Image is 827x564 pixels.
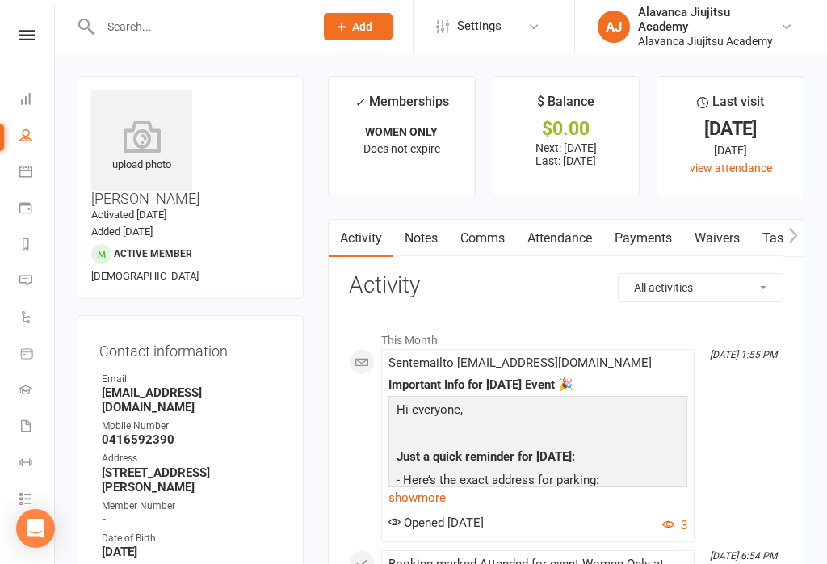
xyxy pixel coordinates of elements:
[19,192,56,228] a: Payments
[102,465,282,495] strong: [STREET_ADDRESS][PERSON_NAME]
[91,208,166,221] time: Activated [DATE]
[603,220,683,257] a: Payments
[683,220,751,257] a: Waivers
[19,228,56,264] a: Reports
[102,372,282,387] div: Email
[690,162,772,175] a: view attendance
[102,385,282,415] strong: [EMAIL_ADDRESS][DOMAIN_NAME]
[102,419,282,434] div: Mobile Number
[672,141,789,159] div: [DATE]
[99,337,282,360] h3: Contact information
[102,432,282,447] strong: 0416592390
[349,273,783,298] h3: Activity
[349,323,783,349] li: This Month
[16,509,55,548] div: Open Intercom Messenger
[19,82,56,119] a: Dashboard
[672,120,789,137] div: [DATE]
[751,220,808,257] a: Tasks
[91,270,199,282] span: [DEMOGRAPHIC_DATA]
[329,220,393,257] a: Activity
[363,142,440,155] span: Does not expire
[102,545,282,559] strong: [DATE]
[537,91,594,120] div: $ Balance
[91,225,153,238] time: Added [DATE]
[102,451,282,466] div: Address
[91,120,192,174] div: upload photo
[388,486,687,509] a: show more
[324,13,393,40] button: Add
[710,349,777,360] i: [DATE] 1:55 PM
[638,34,780,48] div: Alavanca Jiujitsu Academy
[388,378,687,392] div: Important Info for [DATE] Event 🎉
[393,470,683,494] p: - Here’s the exact address for parking:
[508,120,625,137] div: $0.00
[355,95,365,110] i: ✓
[352,20,372,33] span: Add
[95,15,303,38] input: Search...
[388,516,484,530] span: Opened [DATE]
[710,550,777,562] i: [DATE] 6:54 PM
[102,499,282,514] div: Member Number
[388,356,652,370] span: Sent email to [EMAIL_ADDRESS][DOMAIN_NAME]
[457,8,502,44] span: Settings
[19,119,56,155] a: People
[393,220,449,257] a: Notes
[91,90,290,207] h3: [PERSON_NAME]
[449,220,516,257] a: Comms
[355,91,449,121] div: Memberships
[114,248,192,259] span: Active member
[516,220,603,257] a: Attendance
[598,11,630,43] div: AJ
[102,531,282,546] div: Date of Birth
[365,125,438,138] strong: WOMEN ONLY
[393,400,683,423] p: Hi everyone,
[638,5,780,34] div: Alavanca Jiujitsu Academy
[508,141,625,167] p: Next: [DATE] Last: [DATE]
[697,91,764,120] div: Last visit
[102,512,282,527] strong: -
[19,155,56,192] a: Calendar
[19,337,56,373] a: Product Sales
[662,516,687,535] button: 3
[397,449,575,464] b: Just a quick reminder for [DATE]:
